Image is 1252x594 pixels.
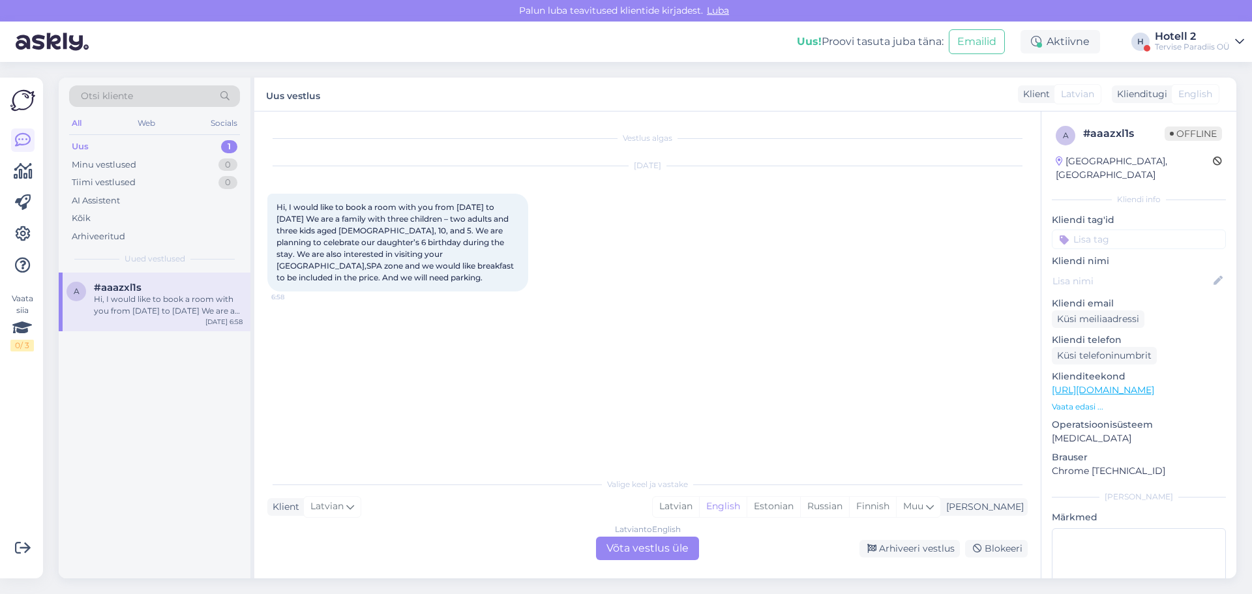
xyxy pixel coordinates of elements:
span: a [1063,130,1069,140]
div: Vestlus algas [267,132,1028,144]
div: Latvian [653,497,699,516]
div: [DATE] [267,160,1028,171]
div: Finnish [849,497,896,516]
span: Otsi kliente [81,89,133,103]
div: H [1131,33,1150,51]
p: Vaata edasi ... [1052,401,1226,413]
div: Küsi telefoninumbrit [1052,347,1157,364]
div: [PERSON_NAME] [941,500,1024,514]
div: Socials [208,115,240,132]
span: Luba [703,5,733,16]
p: Operatsioonisüsteem [1052,418,1226,432]
div: All [69,115,84,132]
div: 0 / 3 [10,340,34,351]
div: Proovi tasuta juba täna: [797,34,944,50]
div: [PERSON_NAME] [1052,491,1226,503]
span: Offline [1165,126,1222,141]
p: Chrome [TECHNICAL_ID] [1052,464,1226,478]
div: Arhiveeritud [72,230,125,243]
div: # aaazxl1s [1083,126,1165,141]
span: Latvian [310,499,344,514]
div: Kliendi info [1052,194,1226,205]
div: Blokeeri [965,540,1028,557]
span: English [1178,87,1212,101]
div: Web [135,115,158,132]
div: 0 [218,176,237,189]
span: Hi, I would like to book a room with you from [DATE] to [DATE] We are a family with three childre... [276,202,516,282]
div: 0 [218,158,237,171]
div: English [699,497,747,516]
div: [DATE] 6:58 [205,317,243,327]
p: Kliendi tag'id [1052,213,1226,227]
span: Muu [903,500,923,512]
p: Brauser [1052,451,1226,464]
div: Kõik [72,212,91,225]
div: Minu vestlused [72,158,136,171]
p: Kliendi email [1052,297,1226,310]
div: 1 [221,140,237,153]
span: Latvian [1061,87,1094,101]
span: Uued vestlused [125,253,185,265]
div: Küsi meiliaadressi [1052,310,1144,328]
div: Vaata siia [10,293,34,351]
div: Tiimi vestlused [72,176,136,189]
button: Emailid [949,29,1005,54]
p: Kliendi nimi [1052,254,1226,268]
b: Uus! [797,35,822,48]
div: Aktiivne [1021,30,1100,53]
div: Estonian [747,497,800,516]
div: Russian [800,497,849,516]
div: [GEOGRAPHIC_DATA], [GEOGRAPHIC_DATA] [1056,155,1213,182]
div: Tervise Paradiis OÜ [1155,42,1230,52]
div: Hi, I would like to book a room with you from [DATE] to [DATE] We are a family with three childre... [94,293,243,317]
div: Klienditugi [1112,87,1167,101]
div: Arhiveeri vestlus [859,540,960,557]
span: 6:58 [271,292,320,302]
input: Lisa nimi [1052,274,1211,288]
a: Hotell 2Tervise Paradiis OÜ [1155,31,1244,52]
p: Klienditeekond [1052,370,1226,383]
div: Võta vestlus üle [596,537,699,560]
div: AI Assistent [72,194,120,207]
label: Uus vestlus [266,85,320,103]
div: Uus [72,140,89,153]
span: #aaazxl1s [94,282,142,293]
div: Klient [1018,87,1050,101]
div: Klient [267,500,299,514]
img: Askly Logo [10,88,35,113]
p: [MEDICAL_DATA] [1052,432,1226,445]
p: Märkmed [1052,511,1226,524]
div: Valige keel ja vastake [267,479,1028,490]
div: Latvian to English [615,524,681,535]
p: Kliendi telefon [1052,333,1226,347]
span: a [74,286,80,296]
div: Hotell 2 [1155,31,1230,42]
input: Lisa tag [1052,230,1226,249]
a: [URL][DOMAIN_NAME] [1052,384,1154,396]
